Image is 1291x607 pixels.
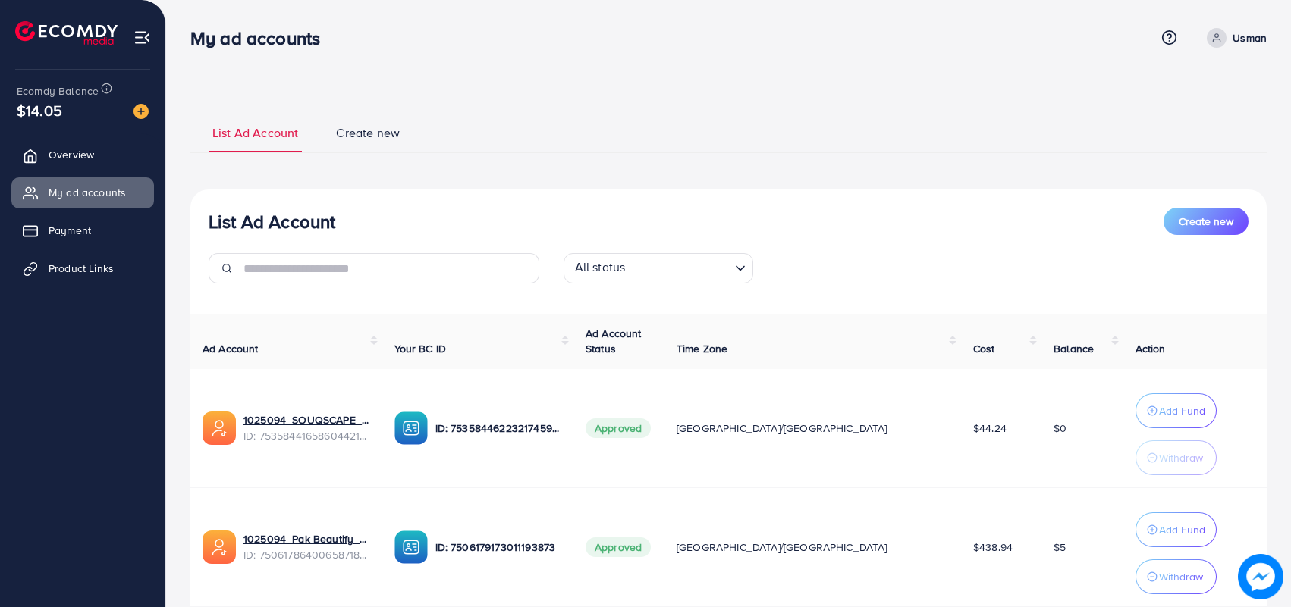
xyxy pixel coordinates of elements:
p: Add Fund [1159,521,1205,539]
a: My ad accounts [11,177,154,208]
span: Ad Account [203,341,259,356]
div: <span class='underline'>1025094_SOUQSCAPE_1754575633337</span></br>7535844165860442119 [243,412,370,443]
a: Overview [11,139,154,170]
img: ic-ads-acc.e4c84228.svg [203,411,236,445]
span: $14.05 [17,99,62,121]
img: menu [133,29,151,46]
input: Search for option [630,256,728,280]
span: Ecomdy Balance [17,83,99,99]
button: Add Fund [1136,512,1217,547]
p: Withdraw [1159,449,1203,467]
p: ID: 7506179173011193873 [435,538,562,556]
span: ID: 7506178640065871880 [243,547,370,562]
span: Product Links [49,261,114,276]
span: Balance [1054,341,1094,356]
button: Add Fund [1136,393,1217,428]
span: Your BC ID [394,341,447,356]
span: Approved [586,537,651,557]
div: Search for option [564,253,753,283]
img: image [1239,555,1283,599]
h3: My ad accounts [190,27,332,49]
button: Withdraw [1136,440,1217,475]
span: $5 [1054,540,1066,555]
span: List Ad Account [212,124,298,142]
h3: List Ad Account [209,211,335,233]
span: $0 [1054,421,1066,436]
img: ic-ads-acc.e4c84228.svg [203,530,236,564]
span: Overview [49,147,94,162]
span: Action [1136,341,1166,356]
a: Payment [11,215,154,246]
a: Usman [1201,28,1267,48]
span: Cost [973,341,995,356]
p: Withdraw [1159,568,1203,586]
span: $44.24 [973,421,1007,436]
span: All status [572,255,629,280]
img: image [133,104,149,119]
button: Create new [1164,208,1249,235]
p: Usman [1233,29,1267,47]
img: ic-ba-acc.ded83a64.svg [394,530,428,564]
a: 1025094_Pak Beautify_1747668623575 [243,531,370,546]
span: [GEOGRAPHIC_DATA]/[GEOGRAPHIC_DATA] [677,421,887,436]
span: Payment [49,223,91,238]
span: Ad Account Status [586,326,642,356]
a: Product Links [11,253,154,283]
p: Add Fund [1159,402,1205,420]
button: Withdraw [1136,559,1217,594]
img: logo [15,21,118,45]
span: ID: 7535844165860442119 [243,428,370,443]
span: Create new [1179,214,1233,229]
a: 1025094_SOUQSCAPE_1754575633337 [243,412,370,427]
img: ic-ba-acc.ded83a64.svg [394,411,428,445]
span: Create new [336,124,400,142]
span: Time Zone [677,341,727,356]
span: My ad accounts [49,185,126,200]
div: <span class='underline'>1025094_Pak Beautify_1747668623575</span></br>7506178640065871880 [243,531,370,562]
span: $438.94 [973,540,1013,555]
span: [GEOGRAPHIC_DATA]/[GEOGRAPHIC_DATA] [677,540,887,555]
p: ID: 7535844622321745936 [435,419,562,437]
span: Approved [586,418,651,438]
